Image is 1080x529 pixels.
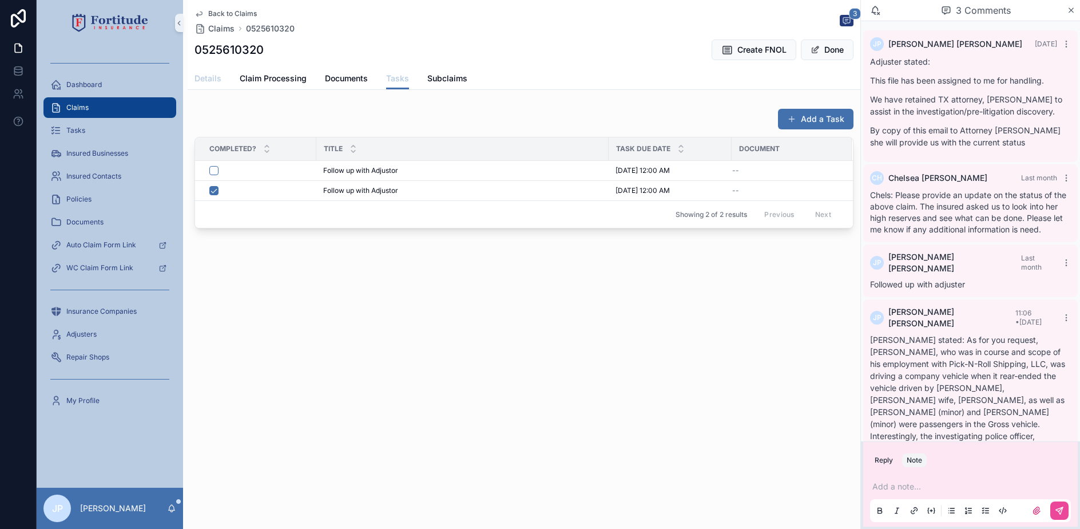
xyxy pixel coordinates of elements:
a: Details [194,68,221,91]
span: My Profile [66,396,100,405]
span: Documents [66,218,104,227]
span: Tasks [386,73,409,84]
span: Task Due Date [616,144,670,153]
span: -- [732,186,739,195]
p: Adjuster stated: [870,56,1071,68]
span: JP [873,40,882,49]
a: Repair Shops [43,347,176,368]
button: Add a Task [778,109,853,129]
span: Claim Processing [240,73,307,84]
span: Last month [1021,173,1057,182]
span: Claims [66,103,89,112]
button: Reply [870,453,898,467]
span: Subclaims [427,73,467,84]
a: Tasks [43,120,176,141]
span: Adjusters [66,330,97,339]
span: Insurance Companies [66,307,137,316]
span: Repair Shops [66,353,109,362]
span: Followed up with adjuster [870,279,965,289]
a: Policies [43,189,176,210]
img: App logo [72,14,148,32]
span: Back to Claims [208,9,257,18]
a: Claim Processing [240,68,307,91]
a: Adjusters [43,324,176,345]
span: Showing 2 of 2 results [676,210,747,219]
a: Insured Contacts [43,166,176,187]
a: WC Claim Form Link [43,258,176,278]
span: Dashboard [66,80,102,89]
a: Back to Claims [194,9,257,18]
span: Chelsea [PERSON_NAME] [888,172,987,184]
span: 3 Comments [956,3,1011,17]
div: scrollable content [37,46,183,426]
a: Claims [43,97,176,118]
span: 3 [849,8,861,19]
span: Claims [208,23,235,34]
a: -- [732,166,838,175]
span: [DATE] 12:00 AM [616,186,670,195]
p: We have retained TX attorney, [PERSON_NAME] to assist in the investigation/pre-litigation discovery. [870,93,1071,117]
button: Create FNOL [712,40,796,60]
span: Policies [66,195,92,204]
a: My Profile [43,390,176,411]
span: Follow up with Adjustor [323,186,398,195]
div: Note [907,456,922,465]
span: Insured Contacts [66,172,121,181]
span: Tasks [66,126,85,135]
span: Insured Businesses [66,149,128,158]
span: [DATE] [1035,40,1057,48]
p: [PERSON_NAME] stated: As for you request, [PERSON_NAME], who was in course and scope of his emplo... [870,334,1071,502]
p: [PERSON_NAME] [80,503,146,514]
p: This file has been assigned to me for handling. [870,74,1071,86]
a: Insurance Companies [43,301,176,322]
span: [PERSON_NAME] [PERSON_NAME] [888,38,1022,50]
span: -- [732,166,739,175]
span: [PERSON_NAME] [PERSON_NAME] [888,306,1015,329]
span: Create FNOL [737,44,787,56]
span: Completed? [209,144,256,153]
span: Details [194,73,221,84]
a: [DATE] 12:00 AM [616,166,725,175]
a: Subclaims [427,68,467,91]
span: 11:06 • [DATE] [1015,309,1042,326]
a: Documents [325,68,368,91]
h1: 0525610320 [194,42,264,58]
span: CH [872,173,882,183]
span: Documents [325,73,368,84]
a: [DATE] 12:00 AM [616,186,725,195]
span: WC Claim Form Link [66,263,133,273]
a: Follow up with Adjustor [323,166,602,175]
span: Chels: Please provide an update on the status of the above claim. The insured asked us to look in... [870,190,1066,234]
span: JP [873,313,882,322]
a: Auto Claim Form Link [43,235,176,255]
a: 0525610320 [246,23,295,34]
a: -- [732,186,838,195]
span: Last month [1021,254,1042,271]
span: JP [52,502,63,515]
a: Claims [194,23,235,34]
span: JP [873,258,882,267]
button: Note [902,453,927,467]
button: Done [801,40,853,60]
a: Insured Businesses [43,143,176,164]
a: Documents [43,212,176,232]
a: Follow up with Adjustor [323,186,602,195]
p: By copy of this email to Attorney [PERSON_NAME] she will provide us with the current status [870,124,1071,148]
span: [PERSON_NAME] [PERSON_NAME] [888,251,1021,274]
a: Tasks [386,68,409,90]
span: [DATE] 12:00 AM [616,166,670,175]
span: Auto Claim Form Link [66,240,136,250]
button: 3 [840,15,853,29]
span: Document [739,144,780,153]
a: Dashboard [43,74,176,95]
span: Title [324,144,343,153]
span: Follow up with Adjustor [323,166,398,175]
